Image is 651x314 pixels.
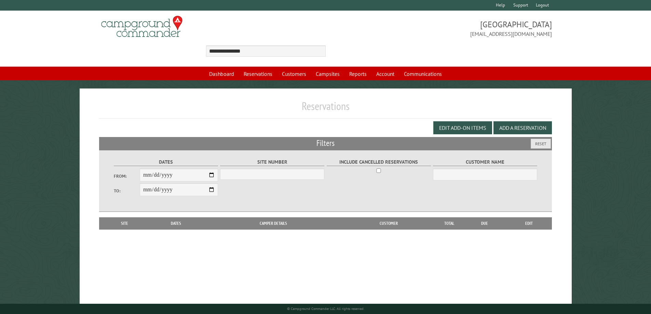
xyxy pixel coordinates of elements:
[287,306,364,311] small: © Campground Commander LLC. All rights reserved.
[326,19,552,38] span: [GEOGRAPHIC_DATA] [EMAIL_ADDRESS][DOMAIN_NAME]
[506,217,552,230] th: Edit
[114,173,140,179] label: From:
[493,121,552,134] button: Add a Reservation
[463,217,506,230] th: Due
[147,217,205,230] th: Dates
[400,67,446,80] a: Communications
[531,139,551,149] button: Reset
[99,99,552,118] h1: Reservations
[99,137,552,150] h2: Filters
[114,158,218,166] label: Dates
[433,158,537,166] label: Customer Name
[114,188,140,194] label: To:
[205,217,341,230] th: Camper Details
[220,158,324,166] label: Site Number
[240,67,276,80] a: Reservations
[205,67,238,80] a: Dashboard
[436,217,463,230] th: Total
[433,121,492,134] button: Edit Add-on Items
[372,67,398,80] a: Account
[327,158,431,166] label: Include Cancelled Reservations
[278,67,310,80] a: Customers
[341,217,436,230] th: Customer
[103,217,147,230] th: Site
[99,13,185,40] img: Campground Commander
[345,67,371,80] a: Reports
[312,67,344,80] a: Campsites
